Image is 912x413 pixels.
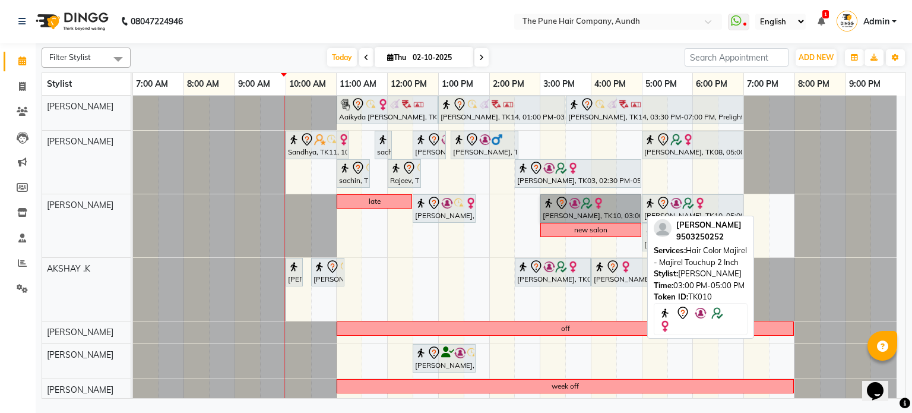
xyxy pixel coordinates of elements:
[47,327,113,338] span: [PERSON_NAME]
[47,384,113,395] span: [PERSON_NAME]
[744,75,781,93] a: 7:00 PM
[286,75,329,93] a: 10:00 AM
[818,16,825,27] a: 1
[184,75,222,93] a: 8:00 AM
[567,97,742,122] div: [PERSON_NAME], TK14, 03:30 PM-07:00 PM, Prelighting - Medium
[643,225,742,250] div: [PERSON_NAME], TK08, 05:00 PM-07:00 PM, Hair Color [PERSON_NAME] Touchup 2 Inch
[49,52,91,62] span: Filter Stylist
[439,75,476,93] a: 1:00 PM
[796,49,837,66] button: ADD NEW
[643,196,742,221] div: [PERSON_NAME], TK10, 05:00 PM-07:00 PM, Hair Color Majirel - Majirel Touchup 2 Inch
[561,323,570,334] div: off
[654,269,678,278] span: Stylist:
[540,75,578,93] a: 3:00 PM
[591,75,629,93] a: 4:00 PM
[846,75,883,93] a: 9:00 PM
[287,133,347,157] div: Sandhya, TK11, 10:00 AM-11:15 AM, Cut Under 20 year (Boy)
[654,291,748,303] div: TK010
[593,260,691,285] div: [PERSON_NAME], TK06, 04:00 PM-06:00 PM, Hair Color Majirel - Majirel Touchup 4 Inch
[862,365,900,401] iframe: chat widget
[676,220,742,229] span: [PERSON_NAME]
[235,75,273,93] a: 9:00 AM
[452,133,517,157] div: [PERSON_NAME], TK05, 01:15 PM-02:35 PM, [PERSON_NAME] Crafting
[574,225,607,235] div: new salon
[337,75,379,93] a: 11:00 AM
[654,245,747,267] span: Hair Color Majirel - Majirel Touchup 2 Inch
[490,75,527,93] a: 2:00 PM
[516,161,640,186] div: [PERSON_NAME], TK03, 02:30 PM-05:00 PM, Hair Spa - Medium
[414,196,474,221] div: [PERSON_NAME], TK02, 12:30 PM-01:45 PM, Cut [DEMOGRAPHIC_DATA] (Sr.stylist)
[287,260,302,285] div: [PERSON_NAME], TK09, 10:00 AM-10:20 AM, [PERSON_NAME] Crafting
[388,75,430,93] a: 12:00 PM
[654,280,748,292] div: 03:00 PM-05:00 PM
[30,5,112,38] img: logo
[799,53,834,62] span: ADD NEW
[822,10,829,18] span: 1
[409,49,468,67] input: 2025-10-02
[133,75,171,93] a: 7:00 AM
[338,97,436,122] div: Aaikyda [PERSON_NAME], TK07, 11:00 AM-01:00 PM, Hair Color Majirel - Majirel Touchup 2 Inch
[676,231,742,243] div: 9503250252
[685,48,788,67] input: Search Appointment
[369,196,381,207] div: late
[47,136,113,147] span: [PERSON_NAME]
[312,260,343,285] div: [PERSON_NAME], TK12, 10:30 AM-11:10 AM, Cut [DEMOGRAPHIC_DATA] (Expert)
[654,292,688,301] span: Token ID:
[439,97,564,122] div: [PERSON_NAME], TK14, 01:00 PM-03:30 PM, Global Highlight - Long
[131,5,183,38] b: 08047224946
[327,48,357,67] span: Today
[338,161,369,186] div: sachin, TK13, 11:00 AM-11:40 AM, Cut [DEMOGRAPHIC_DATA] (Expert)
[795,75,832,93] a: 8:00 PM
[654,219,672,237] img: profile
[642,75,680,93] a: 5:00 PM
[47,101,113,112] span: [PERSON_NAME]
[47,78,72,89] span: Stylist
[693,75,730,93] a: 6:00 PM
[654,245,686,255] span: Services:
[389,161,420,186] div: Rajeev, TK15, 12:00 PM-12:40 PM, Cut [DEMOGRAPHIC_DATA] (Expert)
[47,200,113,210] span: [PERSON_NAME]
[47,263,90,274] span: AKSHAY .K
[552,381,579,392] div: week off
[47,349,113,360] span: [PERSON_NAME]
[837,11,857,31] img: Admin
[863,15,889,28] span: Admin
[414,346,474,371] div: [PERSON_NAME], TK02, 12:30 PM-01:45 PM, Cut [DEMOGRAPHIC_DATA] (Master stylist )
[654,268,748,280] div: [PERSON_NAME]
[376,133,391,157] div: sachin, TK13, 11:45 AM-12:05 PM, [PERSON_NAME] Crafting
[384,53,409,62] span: Thu
[516,260,590,285] div: [PERSON_NAME], TK03, 02:30 PM-04:00 PM, Hair Spa - Medium
[414,133,445,157] div: [PERSON_NAME], TK05, 12:30 PM-01:10 PM, Cut [DEMOGRAPHIC_DATA] (Expert)
[643,133,742,157] div: [PERSON_NAME], TK08, 05:00 PM-07:00 PM, Hair Color [PERSON_NAME] Touchup 2 Inch
[654,280,673,290] span: Time:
